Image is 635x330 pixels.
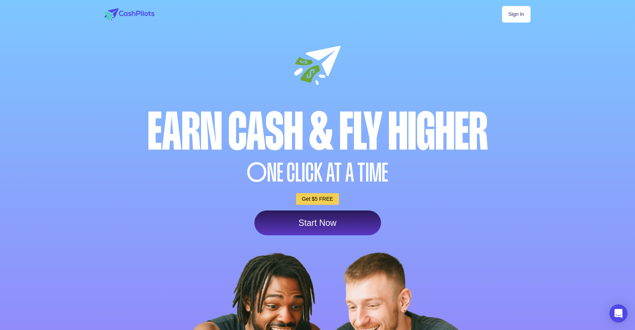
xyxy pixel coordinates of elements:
a: Get $5 FREE [296,193,339,205]
div: Open Intercom Messenger [609,304,627,322]
div: Earn Cash & Fly higher [103,106,532,158]
a: Start Now [254,210,381,235]
div: NE CLICK AT A TIME [103,160,532,186]
a: Sign In [502,6,531,23]
span: O [247,160,267,186]
img: logo [104,8,154,20]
